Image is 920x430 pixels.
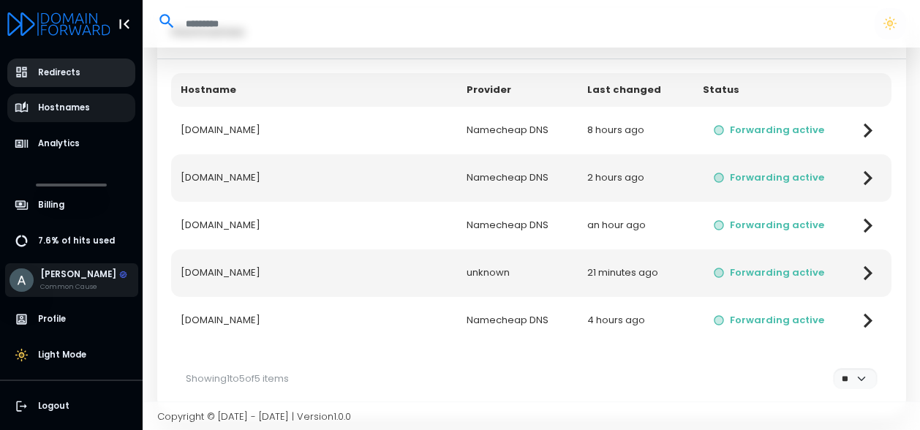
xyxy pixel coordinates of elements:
[38,199,64,211] span: Billing
[171,107,457,154] td: [DOMAIN_NAME]
[38,349,86,361] span: Light Mode
[703,165,834,191] button: Forwarding active
[10,268,34,293] img: Avatar
[171,202,457,249] td: [DOMAIN_NAME]
[110,10,138,38] button: Toggle Aside
[457,107,578,154] td: Namecheap DNS
[578,202,694,249] td: an hour ago
[171,73,457,107] th: Hostname
[703,260,834,286] button: Forwarding active
[38,137,80,150] span: Analytics
[578,297,694,344] td: 4 hours ago
[7,59,136,87] a: Redirects
[578,249,694,297] td: 21 minutes ago
[7,94,136,122] a: Hostnames
[7,13,110,33] a: Logo
[578,107,694,154] td: 8 hours ago
[578,73,694,107] th: Last changed
[833,368,877,389] select: Per
[38,313,66,325] span: Profile
[7,191,136,219] a: Billing
[457,249,578,297] td: unknown
[703,118,834,143] button: Forwarding active
[157,409,351,423] span: Copyright © [DATE] - [DATE] | Version 1.0.0
[457,73,578,107] th: Provider
[171,297,457,344] td: [DOMAIN_NAME]
[7,129,136,158] a: Analytics
[457,202,578,249] td: Namecheap DNS
[38,102,90,114] span: Hostnames
[38,400,69,412] span: Logout
[457,154,578,202] td: Namecheap DNS
[703,213,834,238] button: Forwarding active
[40,268,127,282] div: [PERSON_NAME]
[38,235,115,247] span: 7.6% of hits used
[703,308,834,333] button: Forwarding active
[171,249,457,297] td: [DOMAIN_NAME]
[457,297,578,344] td: Namecheap DNS
[693,73,844,107] th: Status
[38,67,80,79] span: Redirects
[171,154,457,202] td: [DOMAIN_NAME]
[186,371,289,385] span: Showing 1 to 5 of 5 items
[578,154,694,202] td: 2 hours ago
[7,227,136,255] a: 7.6% of hits used
[40,282,127,292] div: Common Cause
